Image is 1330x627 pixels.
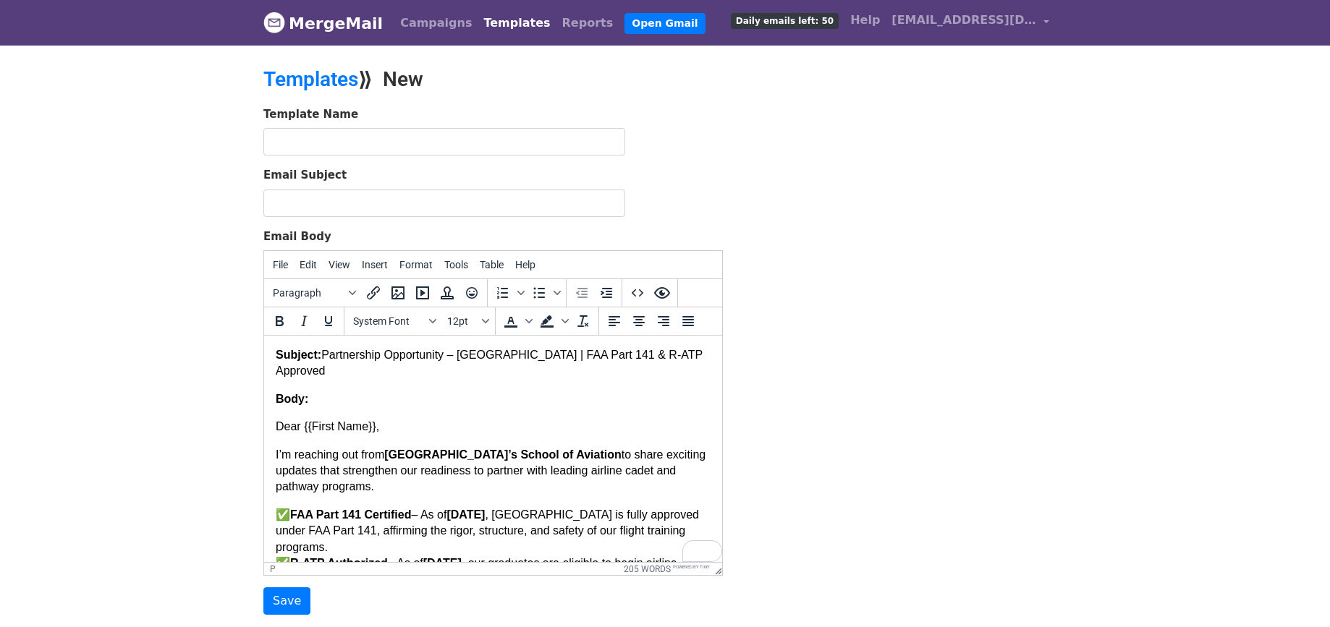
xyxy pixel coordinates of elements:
iframe: Chat Widget [1258,558,1330,627]
button: Insert/edit image [386,281,410,305]
div: Numbered list [491,281,527,305]
a: Templates [263,67,358,91]
div: p [270,564,276,574]
button: Preview [650,281,674,305]
span: Edit [300,259,317,270]
body: To enrich screen reader interactions, please activate Accessibility in Grammarly extension settings [12,12,446,492]
button: Insert template [435,281,459,305]
div: Bullet list [527,281,563,305]
a: Reports [556,9,619,38]
input: Save [263,587,310,615]
button: Increase indent [594,281,619,305]
a: Campaigns [394,9,478,38]
button: Justify [676,309,700,333]
span: Daily emails left: 50 [731,13,839,29]
label: Template Name [263,106,358,123]
a: Templates [478,9,556,38]
span: Insert [362,259,388,270]
label: Email Body [263,229,331,245]
span: Table [480,259,504,270]
button: Source code [625,281,650,305]
button: 205 words [624,564,671,574]
a: MergeMail [263,8,383,38]
span: 12pt [447,315,479,327]
div: Text color [499,309,535,333]
iframe: Rich Text Area. Press ALT-0 for help. [264,336,722,562]
span: Format [399,259,433,270]
button: Bold [267,309,292,333]
button: Font sizes [441,309,492,333]
span: System Font [353,315,424,327]
p: I’m reaching out from to share exciting updates that strengthen our readiness to partner with lea... [12,111,446,160]
span: View [329,259,350,270]
strong: [DATE] [159,221,198,234]
button: Align right [651,309,676,333]
a: Help [844,6,886,35]
p: Partnership Opportunity – [GEOGRAPHIC_DATA] | FAA Part 141 & R-ATP Approved [12,12,446,44]
a: Daily emails left: 50 [725,6,844,35]
span: File [273,259,288,270]
a: [EMAIL_ADDRESS][DOMAIN_NAME] [886,6,1055,40]
button: Emoticons [459,281,484,305]
img: MergeMail logo [263,12,285,33]
button: Align center [627,309,651,333]
button: Insert/edit media [410,281,435,305]
label: Email Subject [263,167,347,184]
button: Align left [602,309,627,333]
p: ✅ – As of , [GEOGRAPHIC_DATA] is fully approved under FAA Part 141, affirming the rigor, structur... [12,171,446,268]
strong: R-ATP Authorized [26,221,124,234]
button: Insert/edit link [361,281,386,305]
a: Powered by Tiny [673,564,710,569]
button: Fonts [347,309,441,333]
strong: Body: [12,57,44,69]
span: Tools [444,259,468,270]
button: Blocks [267,281,361,305]
p: Dear {{First Name}}, [12,83,446,99]
button: Clear formatting [571,309,596,333]
strong: FAA Part 141 Certified [26,173,147,185]
button: Italic [292,309,316,333]
h2: ⟫ New [263,67,792,92]
span: Help [515,259,535,270]
strong: Subject: [12,13,57,25]
button: Underline [316,309,341,333]
button: Decrease indent [569,281,594,305]
strong: [GEOGRAPHIC_DATA]’s School of Aviation [120,113,357,125]
div: Background color [535,309,571,333]
div: Resize [710,563,722,575]
strong: [DATE] [182,173,221,185]
span: Paragraph [273,287,344,299]
a: Open Gmail [624,13,705,34]
span: [EMAIL_ADDRESS][DOMAIN_NAME] [891,12,1036,29]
